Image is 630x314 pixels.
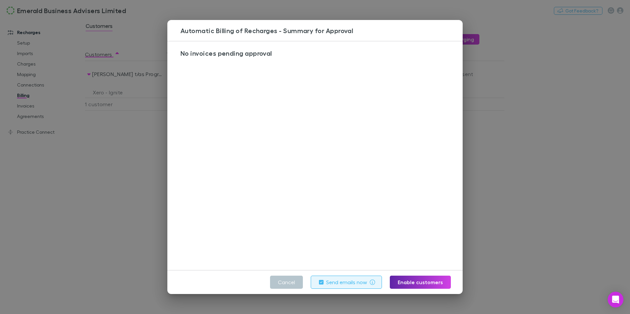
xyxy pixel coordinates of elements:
[178,27,463,34] h3: Automatic Billing of Recharges - Summary for Approval
[175,49,455,57] h3: No invoices pending approval
[270,276,303,289] button: Cancel
[608,292,623,307] div: Open Intercom Messenger
[326,278,367,286] label: Send emails now
[311,276,382,289] button: Send emails now
[390,276,451,289] button: Enable customers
